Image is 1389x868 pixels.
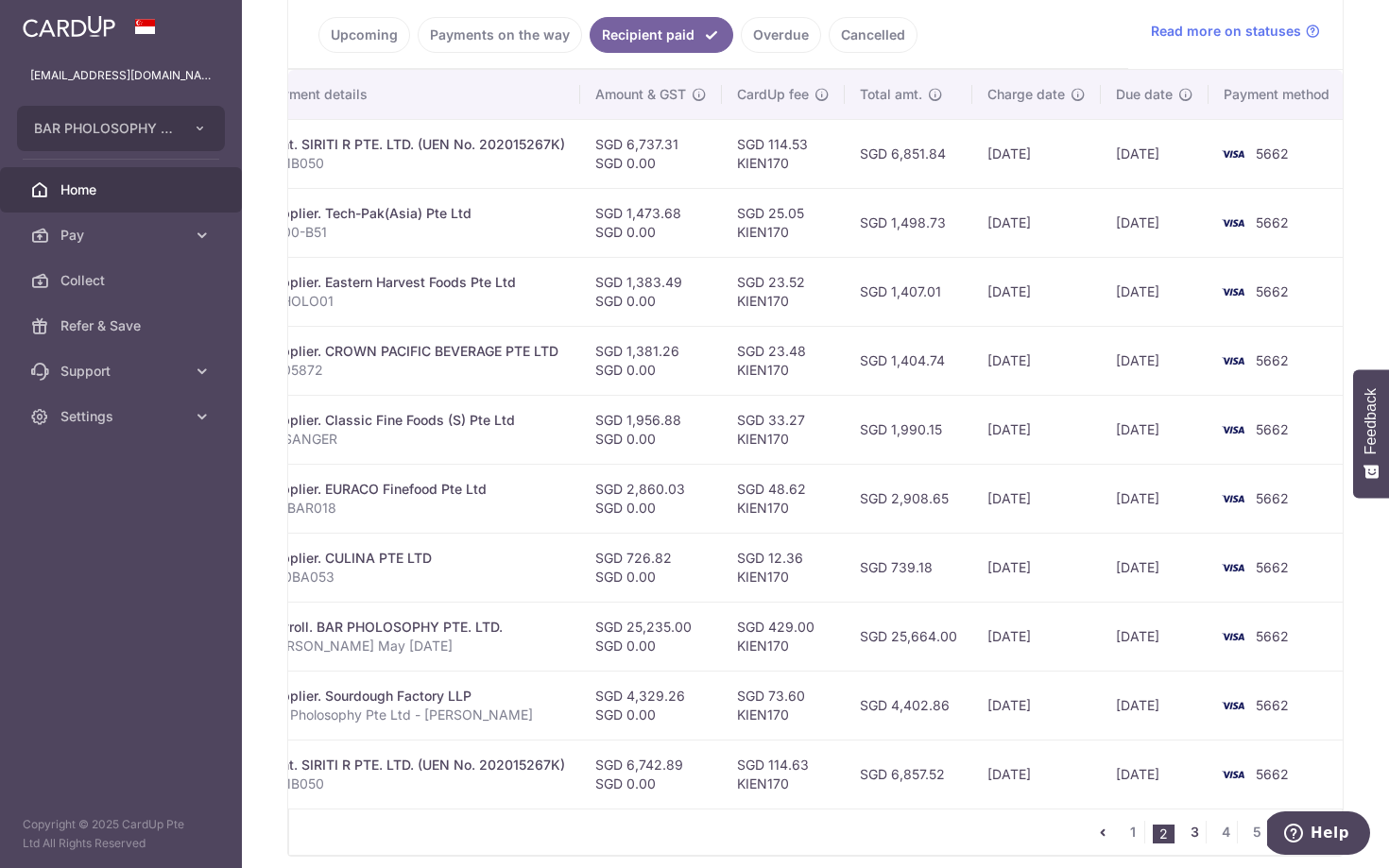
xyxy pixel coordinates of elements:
[266,774,565,793] p: CIMB050
[266,618,565,637] div: Payroll. BAR PHOLOSOPHY PTE. LTD.
[1256,352,1289,368] span: 5662
[1214,212,1252,234] img: Bank Card
[1256,214,1289,230] span: 5662
[1214,143,1252,165] img: Bank Card
[1214,821,1237,843] a: 4
[972,119,1101,188] td: [DATE]
[266,223,565,242] p: 3000-B51
[318,17,410,53] a: Upcoming
[722,671,845,740] td: SGD 73.60 KIEN170
[1183,821,1206,843] a: 3
[845,740,972,808] td: SGD 6,857.52
[972,602,1101,671] td: [DATE]
[1256,697,1289,713] span: 5662
[590,17,733,53] a: Recipient paid
[1214,349,1252,372] img: Bank Card
[266,687,565,706] div: Supplier. Sourdough Factory LLP
[266,154,565,173] p: CIMB050
[845,464,972,533] td: SGD 2,908.65
[1116,85,1173,104] span: Due date
[1101,533,1209,602] td: [DATE]
[845,326,972,395] td: SGD 1,404.74
[722,257,845,326] td: SGD 23.52 KIEN170
[418,17,582,53] a: Payments on the way
[845,257,972,326] td: SGD 1,407.01
[741,17,821,53] a: Overdue
[1363,388,1380,454] span: Feedback
[722,119,845,188] td: SGD 114.53 KIEN170
[1209,70,1352,119] th: Payment method
[972,326,1101,395] td: [DATE]
[580,740,722,808] td: SGD 6,742.89 SGD 0.00
[34,119,174,138] span: BAR PHOLOSOPHY PTE. LTD.
[266,637,565,655] p: [PERSON_NAME] May [DATE]
[60,180,185,199] span: Home
[1151,22,1320,41] a: Read more on statuses
[266,499,565,518] p: CL-BAR018
[1214,694,1252,717] img: Bank Card
[722,188,845,257] td: SGD 25.05 KIEN170
[250,70,580,119] th: Payment details
[1256,145,1289,162] span: 5662
[266,430,565,449] p: CTSANGER
[1256,766,1289,782] span: 5662
[266,342,565,361] div: Supplier. CROWN PACIFIC BEVERAGE PTE LTD
[580,464,722,533] td: SGD 2,860.03 SGD 0.00
[722,740,845,808] td: SGD 114.63 KIEN170
[266,568,565,587] p: C20BA053
[17,106,225,151] button: BAR PHOLOSOPHY PTE. LTD.
[860,85,922,104] span: Total amt.
[1245,821,1268,843] a: 5
[1122,821,1144,843] a: 1
[829,17,917,53] a: Cancelled
[972,533,1101,602] td: [DATE]
[266,292,565,311] p: EPHOLO01
[845,188,972,257] td: SGD 1,498.73
[1214,487,1252,510] img: Bank Card
[1091,809,1342,855] nav: pager
[845,119,972,188] td: SGD 6,851.84
[987,85,1065,104] span: Charge date
[1256,421,1289,437] span: 5662
[972,395,1101,464] td: [DATE]
[1101,671,1209,740] td: [DATE]
[266,135,565,154] div: Rent. SIRITI R PTE. LTD. (UEN No. 202015267K)
[972,257,1101,326] td: [DATE]
[266,273,565,292] div: Supplier. Eastern Harvest Foods Pte Ltd
[1101,395,1209,464] td: [DATE]
[1214,556,1252,579] img: Bank Card
[60,407,185,426] span: Settings
[580,188,722,257] td: SGD 1,473.68 SGD 0.00
[266,480,565,499] div: Supplier. EURACO Finefood Pte Ltd
[972,740,1101,808] td: [DATE]
[60,226,185,245] span: Pay
[1101,740,1209,808] td: [DATE]
[1214,625,1252,648] img: Bank Card
[1256,559,1289,575] span: 5662
[845,602,972,671] td: SGD 25,664.00
[845,395,972,464] td: SGD 1,990.15
[266,706,565,724] p: Bar Pholosophy Pte Ltd - [PERSON_NAME]
[580,602,722,671] td: SGD 25,235.00 SGD 0.00
[580,671,722,740] td: SGD 4,329.26 SGD 0.00
[972,464,1101,533] td: [DATE]
[266,411,565,430] div: Supplier. Classic Fine Foods (S) Pte Ltd
[722,464,845,533] td: SGD 48.62 KIEN170
[1214,281,1252,303] img: Bank Card
[266,756,565,774] div: Rent. SIRITI R PTE. LTD. (UEN No. 202015267K)
[1101,464,1209,533] td: [DATE]
[1101,326,1209,395] td: [DATE]
[266,549,565,568] div: Supplier. CULINA PTE LTD
[722,395,845,464] td: SGD 33.27 KIEN170
[1256,490,1289,506] span: 5662
[1153,825,1175,843] li: 2
[845,671,972,740] td: SGD 4,402.86
[595,85,686,104] span: Amount & GST
[1353,369,1389,498] button: Feedback - Show survey
[722,533,845,602] td: SGD 12.36 KIEN170
[1101,119,1209,188] td: [DATE]
[1256,628,1289,644] span: 5662
[580,119,722,188] td: SGD 6,737.31 SGD 0.00
[845,533,972,602] td: SGD 739.18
